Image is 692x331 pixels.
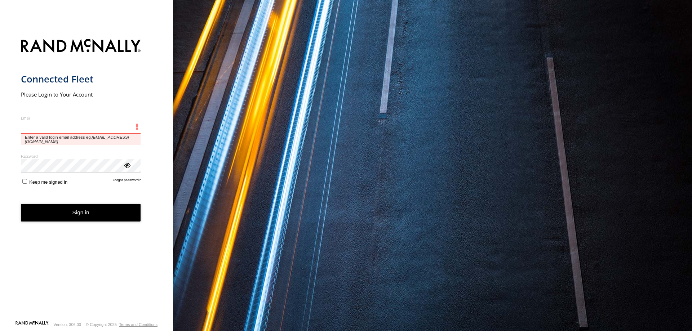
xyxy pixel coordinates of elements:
div: © Copyright 2025 - [86,322,158,327]
label: Email [21,115,141,121]
a: Terms and Conditions [119,322,158,327]
a: Visit our Website [15,321,49,328]
form: main [21,35,152,320]
div: ViewPassword [123,161,130,169]
input: Keep me signed in [22,179,27,184]
span: Keep me signed in [29,179,67,185]
label: Password [21,153,141,159]
button: Sign in [21,204,141,222]
span: Enter a valid login email address eg. [21,134,141,145]
h1: Connected Fleet [21,73,141,85]
h2: Please Login to Your Account [21,91,141,98]
div: Version: 306.00 [54,322,81,327]
img: Rand McNally [21,37,141,56]
em: [EMAIL_ADDRESS][DOMAIN_NAME] [25,135,129,144]
a: Forgot password? [113,178,141,185]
